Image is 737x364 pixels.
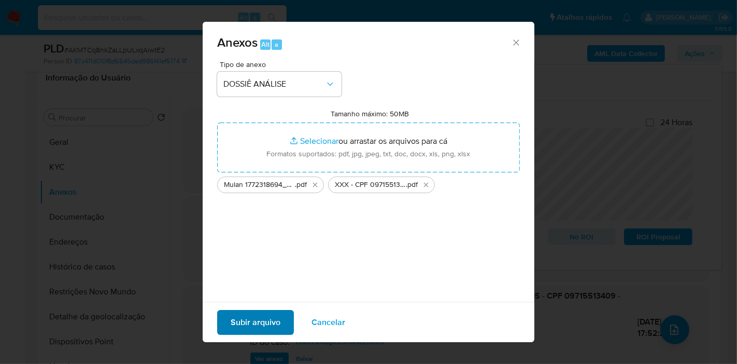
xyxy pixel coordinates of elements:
span: .pdf [295,180,307,190]
span: DOSSIÊ ANÁLISE [223,79,325,89]
button: Fechar [511,37,520,47]
span: .pdf [406,180,418,190]
button: Subir arquivo [217,310,294,335]
span: Cancelar [311,311,345,334]
span: Subir arquivo [231,311,280,334]
ul: Arquivos selecionados [217,172,520,193]
span: XXX - CPF 09715513409 - [PERSON_NAME] [335,180,406,190]
button: Excluir XXX - CPF 09715513409 - MICALANE CORDEIRO BEZERRA.pdf [420,179,432,191]
span: Alt [261,39,270,49]
span: a [275,39,278,49]
button: DOSSIÊ ANÁLISE [217,72,342,97]
label: Tamanho máximo: 50MB [331,109,409,118]
button: Cancelar [298,310,359,335]
button: Excluir Mulan 1772318694_2025_08_25_17_40_24.pdf [309,179,321,191]
span: Anexos [217,33,258,51]
span: Mulan 1772318694_2025_08_25_17_40_24 [224,180,295,190]
span: Tipo de anexo [220,61,344,68]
